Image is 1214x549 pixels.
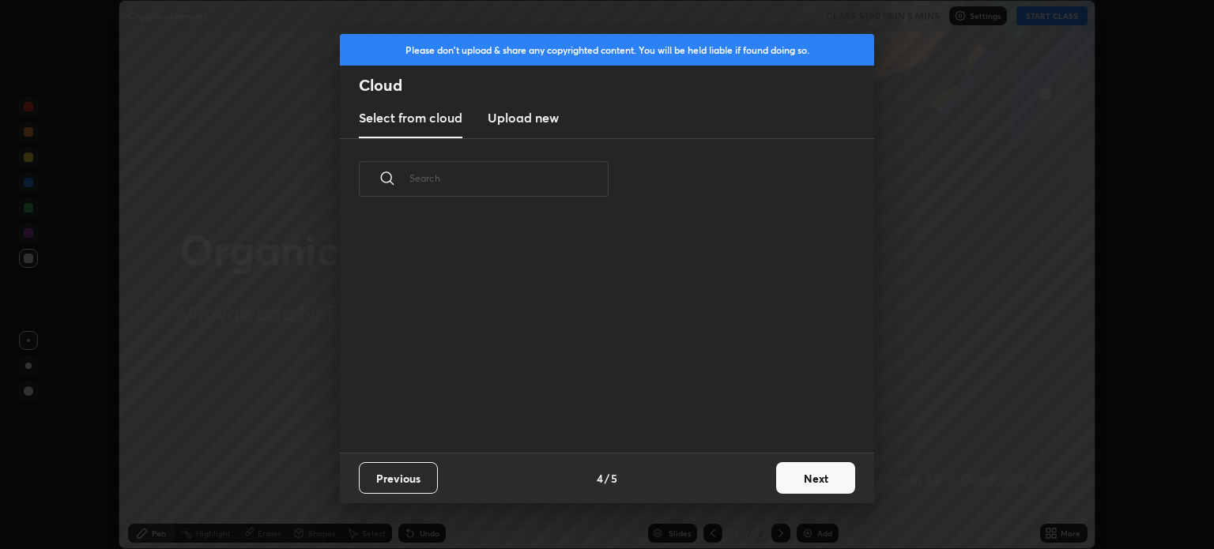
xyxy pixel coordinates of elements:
[611,470,617,487] h4: 5
[409,145,609,212] input: Search
[359,462,438,494] button: Previous
[359,75,874,96] h2: Cloud
[597,470,603,487] h4: 4
[776,462,855,494] button: Next
[359,108,462,127] h3: Select from cloud
[488,108,559,127] h3: Upload new
[605,470,609,487] h4: /
[340,34,874,66] div: Please don't upload & share any copyrighted content. You will be held liable if found doing so.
